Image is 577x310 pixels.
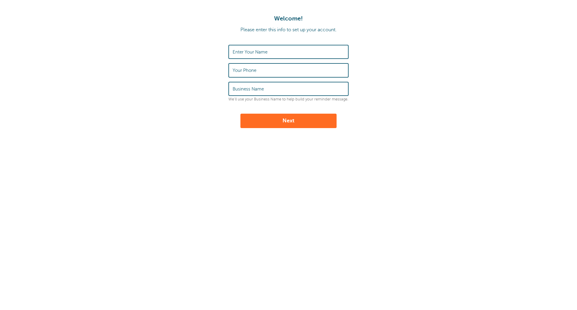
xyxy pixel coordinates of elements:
[6,27,571,33] p: Please enter this info to set up your account.
[233,49,267,55] label: Enter Your Name
[228,97,349,102] p: We'll use your Business Name to help build your reminder message.
[240,114,337,128] button: Next
[6,15,571,22] h1: Welcome!
[233,68,256,73] label: Your Phone
[233,86,264,92] label: Business Name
